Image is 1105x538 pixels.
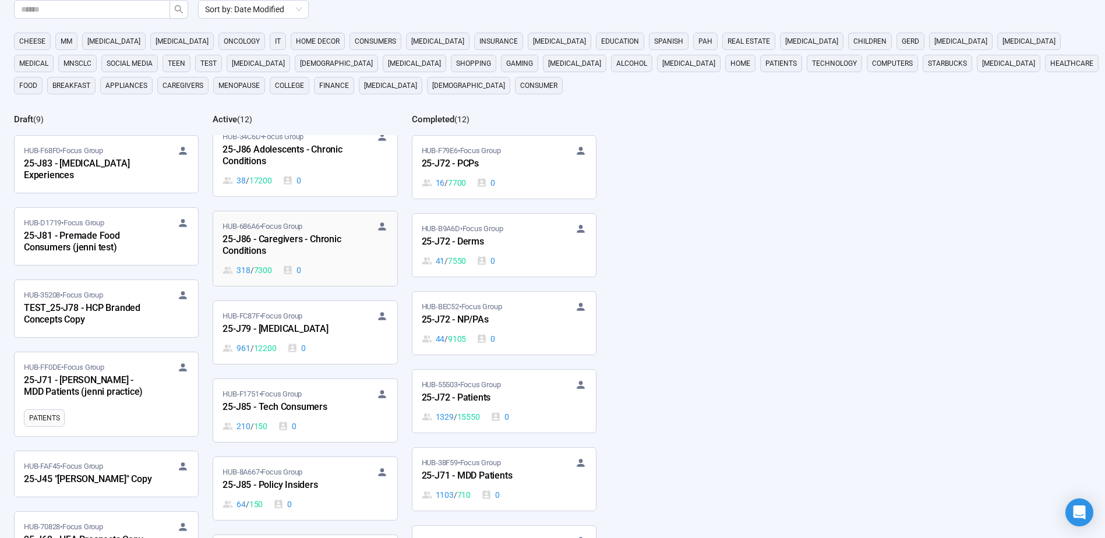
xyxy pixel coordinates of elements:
[1002,36,1055,47] span: [MEDICAL_DATA]
[730,58,750,69] span: home
[168,58,185,69] span: Teen
[223,143,351,169] div: 25-J86 Adolescents - Chronic Conditions
[24,461,103,472] span: HUB-FAF45 • Focus Group
[246,174,249,187] span: /
[457,489,471,501] span: 710
[249,498,263,511] span: 150
[300,58,373,69] span: [DEMOGRAPHIC_DATA]
[662,58,715,69] span: [MEDICAL_DATA]
[15,136,198,193] a: HUB-F68F0•Focus Group25-J83 - [MEDICAL_DATA] Experiences
[520,80,557,91] span: consumer
[448,332,466,345] span: 9105
[444,332,448,345] span: /
[107,58,153,69] span: social media
[364,80,417,91] span: [MEDICAL_DATA]
[728,36,770,47] span: real estate
[24,289,103,301] span: HUB-35208 • Focus Group
[422,410,480,423] div: 1329
[24,373,152,400] div: 25-J71 - [PERSON_NAME] - MDD Patients (jenni practice)
[422,379,501,391] span: HUB-55503 • Focus Group
[490,410,509,423] div: 0
[237,115,252,124] span: ( 12 )
[812,58,857,69] span: technology
[14,114,33,125] h2: Draft
[283,174,301,187] div: 0
[223,264,271,277] div: 318
[411,36,464,47] span: [MEDICAL_DATA]
[319,80,349,91] span: finance
[52,80,90,91] span: breakfast
[275,80,304,91] span: college
[432,80,505,91] span: [DEMOGRAPHIC_DATA]
[533,36,586,47] span: [MEDICAL_DATA]
[422,235,550,250] div: 25-J72 - Derms
[601,36,639,47] span: education
[223,322,351,337] div: 25-J79 - [MEDICAL_DATA]
[412,114,454,125] h2: Completed
[218,80,260,91] span: menopause
[224,36,260,47] span: oncology
[444,254,448,267] span: /
[200,58,217,69] span: Test
[982,58,1035,69] span: [MEDICAL_DATA]
[232,58,285,69] span: [MEDICAL_DATA]
[412,214,596,277] a: HUB-B9A6D•Focus Group25-J72 - Derms41 / 75500
[422,489,471,501] div: 1103
[223,174,271,187] div: 38
[1050,58,1093,69] span: healthcare
[287,342,306,355] div: 0
[213,211,397,286] a: HUB-686A6•Focus Group25-J86 - Caregivers - Chronic Conditions318 / 73000
[422,254,467,267] div: 41
[902,36,919,47] span: GERD
[275,36,281,47] span: it
[448,176,466,189] span: 7700
[254,264,272,277] span: 7300
[278,420,296,433] div: 0
[422,145,501,157] span: HUB-F79E6 • Focus Group
[388,58,441,69] span: [MEDICAL_DATA]
[785,36,838,47] span: [MEDICAL_DATA]
[422,157,550,172] div: 25-J72 - PCPs
[19,58,48,69] span: medical
[454,115,469,124] span: ( 12 )
[24,362,104,373] span: HUB-FF0DE • Focus Group
[61,36,72,47] span: MM
[15,352,198,436] a: HUB-FF0DE•Focus Group25-J71 - [PERSON_NAME] - MDD Patients (jenni practice)Patients
[33,115,44,124] span: ( 9 )
[476,254,495,267] div: 0
[19,36,45,47] span: cheese
[476,332,495,345] div: 0
[283,264,301,277] div: 0
[422,313,550,328] div: 25-J72 - NP/PAs
[223,400,351,415] div: 25-J85 - Tech Consumers
[223,478,351,493] div: 25-J85 - Policy Insiders
[24,521,103,533] span: HUB-70828 • Focus Group
[506,58,533,69] span: gaming
[213,379,397,442] a: HUB-F1751•Focus Group25-J85 - Tech Consumers210 / 1500
[765,58,797,69] span: Patients
[24,217,104,229] span: HUB-D1719 • Focus Group
[853,36,887,47] span: children
[296,36,340,47] span: home decor
[24,145,103,157] span: HUB-F68F0 • Focus Group
[213,301,397,364] a: HUB-FC87F•Focus Group25-J79 - [MEDICAL_DATA]961 / 122000
[223,498,263,511] div: 64
[422,469,550,484] div: 25-J71 - MDD Patients
[223,388,302,400] span: HUB-F1751 • Focus Group
[481,489,500,501] div: 0
[223,466,302,478] span: HUB-8A667 • Focus Group
[223,342,276,355] div: 961
[476,176,495,189] div: 0
[249,174,272,187] span: 17200
[254,342,277,355] span: 12200
[24,301,152,328] div: TEST_25-J78 - HCP Branded Concepts Copy
[355,36,396,47] span: consumers
[444,176,448,189] span: /
[24,472,152,487] div: 25-J45 "[PERSON_NAME]" Copy
[928,58,967,69] span: starbucks
[548,58,601,69] span: [MEDICAL_DATA]
[223,310,302,322] span: HUB-FC87F • Focus Group
[174,5,183,14] span: search
[156,36,209,47] span: [MEDICAL_DATA]
[29,412,59,424] span: Patients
